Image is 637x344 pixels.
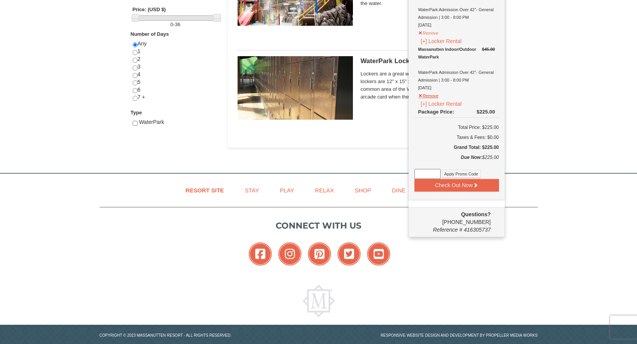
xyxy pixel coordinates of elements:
div: Taxes & Fees: $0.00 [414,134,499,141]
img: Massanutten Resort Logo [303,285,335,317]
div: $225.00 [477,108,495,116]
p: Copyright © 2023 Massanutten Resort - All Rights Reserved. [94,332,319,338]
strong: Number of Days [131,31,169,37]
span: 416305737 [464,227,491,233]
span: WaterPark [139,119,164,125]
label: - [133,21,218,28]
button: [+] Locker Rental [418,37,464,45]
button: Remove [418,90,439,100]
h5: Grand Total: $225.00 [414,144,499,151]
strong: Type [131,110,142,115]
a: Stay [235,182,269,199]
a: Resort Site [176,182,234,199]
button: Remove [418,27,439,37]
strong: Price: (USD $) [133,7,166,12]
button: [+] Locker Rental [418,100,464,108]
a: Relax [305,182,343,199]
strong: Due Now: [461,155,482,160]
span: 36 [175,22,180,27]
span: [PHONE_NUMBER] [414,210,491,225]
span: Package Price: [418,109,454,115]
button: Apply Promo Code [442,170,481,178]
h6: Total Price: $225.00 [414,124,499,131]
span: Reference # [433,227,462,233]
a: Play [270,182,304,199]
div: Massanutten Indoor/Outdoor WaterPark [418,45,495,61]
a: Shop [345,182,381,199]
img: 6619917-1005-d92ad057.png [238,56,353,119]
div: Any 1 2 3 4 5 6 7 + [133,40,218,109]
a: Responsive website design and development by Propeller Media Works [381,333,538,337]
div: WaterPark Admission Over 42"- General Admission | 3:00 - 8:00 PM [DATE] [418,45,495,92]
del: $45.00 [482,47,495,52]
span: 0 [170,22,173,27]
h5: WaterPark Locker Rental [361,57,495,65]
span: Lockers are a great way to keep your valuables safe. The lockers are 12" x 15" x 18" in size and ... [361,70,495,101]
a: Dine [382,182,415,199]
strong: Questions? [461,211,491,217]
p: Connect with us [100,219,538,232]
button: Check Out Now [414,179,499,191]
div: $225.00 [414,154,499,169]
